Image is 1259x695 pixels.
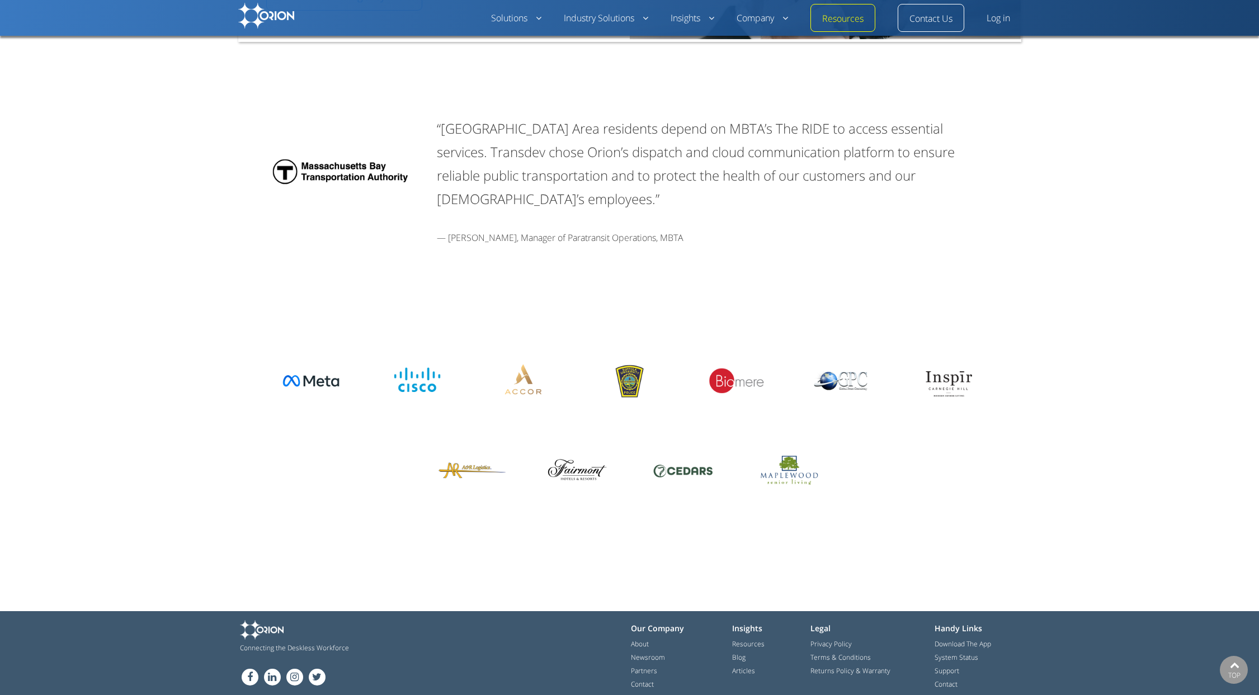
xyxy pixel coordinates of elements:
a: Insights [671,12,714,25]
a: Privacy Policy [810,639,852,649]
img: Jim Nihan, Manager of Paratransit Operations, MBTA [266,133,414,211]
img: 7 Cedars Casino [641,446,725,496]
h3: Our Company [631,620,715,636]
img: Fairmont Hotels [535,446,619,496]
a: Terms & Conditions [810,653,871,663]
img: Suffolk University Police Department [588,357,672,406]
img: Maplewood Senior Living [747,446,831,496]
img: Inspir Senior Living [907,357,991,406]
img: Accor Hotels [482,357,565,406]
span: — [PERSON_NAME], Manager of Paratransit Operations, MBTA [437,231,683,244]
img: Biomere [694,357,778,406]
iframe: Chat Widget [1058,565,1259,695]
img: Orion [240,620,284,640]
a: Company [737,12,788,25]
a: Partners [631,666,657,676]
a: Resources [822,12,864,26]
a: Blog [732,653,746,663]
span: Connecting the Deskless Workforce [240,644,496,652]
p: “[GEOGRAPHIC_DATA] Area residents depend on MBTA’s The RIDE to access essential services. Transde... [437,117,993,211]
img: A&R Logistics [428,446,512,496]
a: Contact [935,679,958,689]
h3: Legal [810,620,918,636]
h3: Insights [732,620,794,636]
a: Support [935,666,959,676]
img: Global Point Consulting [800,357,884,406]
a: Newsroom [631,653,665,663]
img: Meta [269,357,353,406]
a: Contact [631,679,654,689]
img: Cisco [375,357,459,406]
a: About [631,639,649,649]
h3: Handy Links [935,620,1019,636]
a: Log in [987,12,1010,25]
a: Industry Solutions [564,12,648,25]
a: Resources [732,639,765,649]
a: Solutions [491,12,541,25]
a: Returns Policy & Warranty [810,666,890,676]
a: Download The App [935,639,991,649]
img: Orion [238,3,294,29]
a: System Status [935,653,978,663]
a: Contact Us [909,12,952,26]
a: Articles [732,666,755,676]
